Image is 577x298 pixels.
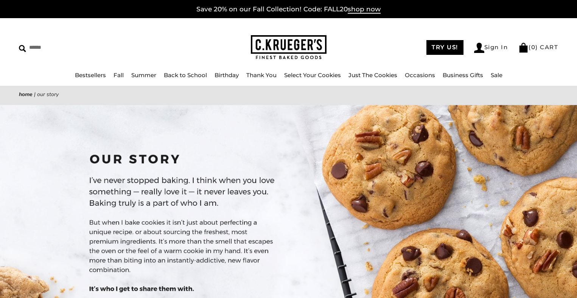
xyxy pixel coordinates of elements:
span: | [34,91,36,98]
a: Thank You [246,71,277,79]
a: Birthday [215,71,239,79]
a: Select Your Cookies [284,71,341,79]
span: 0 [531,43,536,51]
a: Just The Cookies [348,71,397,79]
a: Occasions [405,71,435,79]
span: Our Story [37,91,59,98]
a: Business Gifts [443,71,483,79]
a: TRY US! [426,40,463,55]
input: Search [19,42,147,53]
span: shop now [348,5,381,14]
img: Account [474,43,484,53]
a: Bestsellers [75,71,106,79]
img: Search [19,45,26,52]
a: Back to School [164,71,207,79]
img: Bag [518,43,529,53]
img: C.KRUEGER'S [251,35,327,60]
a: Save 20% on our Fall Collection! Code: FALL20shop now [196,5,381,14]
a: Fall [114,71,124,79]
a: Summer [131,71,156,79]
a: (0) CART [518,43,558,51]
a: Sale [491,71,502,79]
a: Sign In [474,43,508,53]
a: Home [19,91,33,98]
nav: breadcrumbs [19,90,558,99]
